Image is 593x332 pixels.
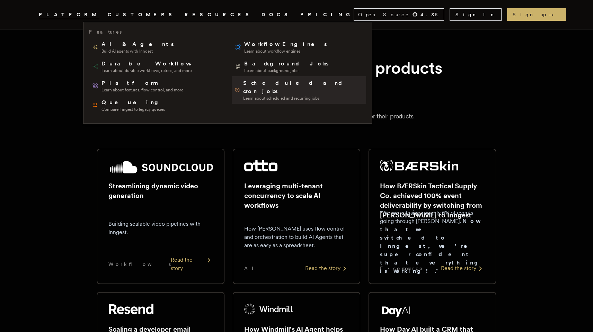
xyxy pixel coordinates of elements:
h3: Features [89,28,122,36]
span: Open Source [358,11,409,18]
h2: Leveraging multi-tenant concurrency to scale AI workflows [244,181,349,210]
div: Read the story [171,256,213,272]
div: Read the story [305,264,349,272]
button: RESOURCES [185,10,253,19]
span: Learn about durable workflows, retries, and more [101,68,192,73]
img: BÆRSkin Tactical Supply Co. [380,160,458,171]
a: BÆRSkin Tactical Supply Co. logoHow BÆRSkin Tactical Supply Co. achieved 100% event deliverabilit... [369,149,496,284]
a: Sign up [507,8,566,21]
a: Sign In [450,8,502,21]
span: E-commerce [380,265,423,272]
img: Windmill [244,304,293,315]
span: Queueing [101,98,165,107]
a: Otto logoLeveraging multi-tenant concurrency to scale AI workflowsHow [PERSON_NAME] uses flow con... [233,149,360,284]
span: Durable Workflows [101,60,192,68]
span: 4.3 K [421,11,442,18]
span: Learn about scheduled and recurring jobs [243,96,363,101]
p: From startups to public companies, our customers chose Inngest to power their products. [47,111,546,121]
a: SoundCloud logoStreamlining dynamic video generationBuilding scalable video pipelines with Innges... [97,149,224,284]
span: Build AI agents with Inngest [101,48,175,54]
img: Otto [244,160,277,171]
span: Learn about workflow engines [244,48,328,54]
span: AI & Agents [101,40,175,48]
span: Platform [101,79,183,87]
h2: How BÆRSkin Tactical Supply Co. achieved 100% event deliverability by switching from [PERSON_NAME... [380,181,485,220]
span: AI [244,265,259,272]
a: DOCS [262,10,292,19]
strong: Now that we switched to Inngest, we're super confident that everything is working! [380,218,483,274]
img: Day AI [380,304,413,317]
a: AI & AgentsBuild AI agents with Inngest [89,37,223,57]
a: CUSTOMERS [108,10,176,19]
img: Resend [108,304,153,315]
a: Background JobsLearn about background jobs [232,57,366,76]
a: Scheduled and cron jobsLearn about scheduled and recurring jobs [232,76,366,104]
a: PRICING [300,10,354,19]
span: Compare Inngest to legacy queues [101,107,165,112]
span: Scheduled and cron jobs [243,79,363,96]
p: "We were losing roughly 6% of events going through [PERSON_NAME]. ." [380,209,485,275]
span: Learn about background jobs [244,68,330,73]
img: SoundCloud [108,160,213,174]
a: Workflow EnginesLearn about workflow engines [232,37,366,57]
span: → [549,11,560,18]
p: Building scalable video pipelines with Inngest. [108,220,213,236]
span: Learn about features, flow control, and more [101,87,183,93]
a: Durable WorkflowsLearn about durable workflows, retries, and more [89,57,223,76]
a: QueueingCompare Inngest to legacy queues [89,96,223,115]
span: Workflow Engines [244,40,328,48]
div: Read the story [441,264,485,272]
p: How [PERSON_NAME] uses flow control and orchestration to build AI Agents that are as easy as a sp... [244,225,349,250]
button: PLATFORM [39,10,99,19]
a: PlatformLearn about features, flow control, and more [89,76,223,96]
span: Workflows [108,261,171,268]
h2: Streamlining dynamic video generation [108,181,213,200]
span: Background Jobs [244,60,330,68]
